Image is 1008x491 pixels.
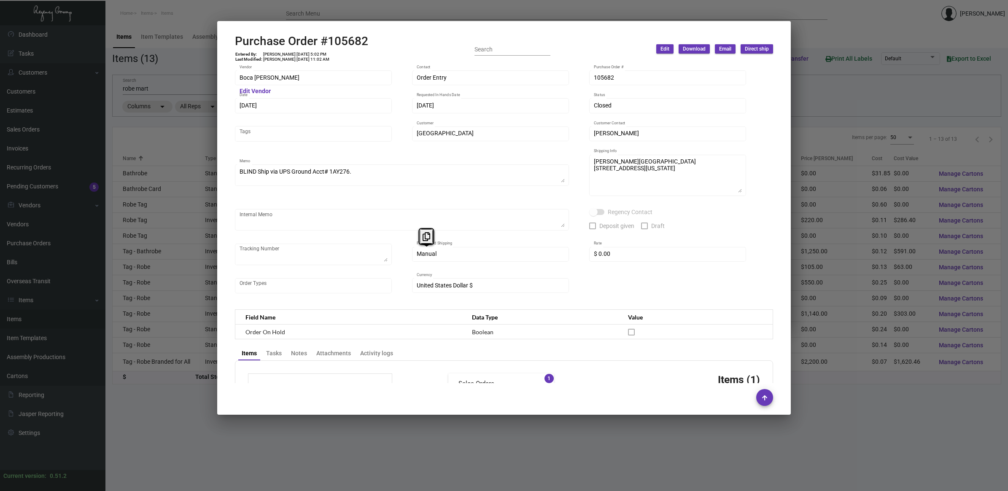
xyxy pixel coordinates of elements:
td: $3,185.00 [333,382,383,393]
div: Tasks [266,349,282,358]
span: Direct ship [745,46,769,53]
span: Email [719,46,731,53]
button: Direct ship [741,44,773,54]
span: Regency Contact [608,207,652,217]
mat-panel-title: Sales Orders [458,379,534,389]
span: Draft [651,221,665,231]
td: [PERSON_NAME] [DATE] 5:02 PM [263,52,330,57]
th: Data Type [464,310,620,325]
th: Field Name [235,310,464,325]
td: [PERSON_NAME] [DATE] 11:02 AM [263,57,330,62]
button: Email [715,44,736,54]
div: Notes [291,349,307,358]
span: Boolean [472,328,493,335]
span: Order On Hold [245,328,285,335]
i: Copy [423,232,430,241]
span: Download [683,46,706,53]
h2: Purchase Order #105682 [235,34,368,48]
div: Current version: [3,472,46,480]
span: Closed [594,102,612,109]
div: Items [242,349,257,358]
button: Edit [656,44,674,54]
th: Value [620,310,773,325]
mat-expansion-panel-header: Sales Orders [448,373,554,394]
h3: Items (1) [718,373,760,386]
div: Attachments [316,349,351,358]
div: Activity logs [360,349,393,358]
span: Manual [417,250,437,257]
td: Subtotal [257,382,333,393]
span: Edit [660,46,669,53]
mat-hint: Edit Vendor [240,88,271,95]
span: Deposit given [599,221,634,231]
td: Last Modified: [235,57,263,62]
button: Download [679,44,710,54]
td: Entered By: [235,52,263,57]
div: 0.51.2 [50,472,67,480]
